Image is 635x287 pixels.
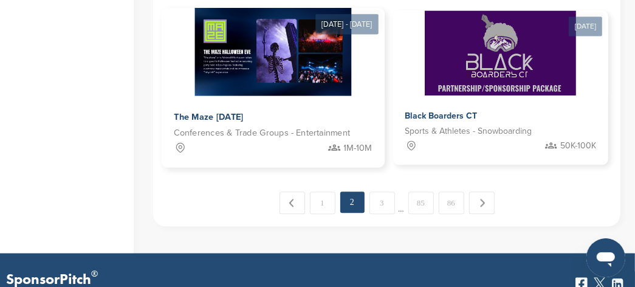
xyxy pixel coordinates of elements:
a: 85 [408,192,434,214]
a: 1 [310,192,335,214]
span: Sports & Athletes - Snowboarding [405,125,532,138]
span: ® [91,266,98,282]
img: Sponsorpitch & [425,10,576,95]
img: Sponsorpitch & [194,7,351,95]
span: 50K-100K [560,139,596,153]
a: 3 [369,192,395,214]
span: The Maze [DATE] [174,111,243,122]
a: Next → [469,192,495,214]
div: [DATE] [569,16,602,36]
span: Black Boarders CT [405,111,478,121]
div: [DATE] - [DATE] [315,14,379,34]
span: 1M-10M [343,141,372,155]
span: Conferences & Trade Groups - Entertainment [174,126,350,140]
span: … [399,192,405,213]
a: 86 [439,192,464,214]
iframe: Button to launch messaging window [586,238,625,277]
em: 2 [340,192,365,213]
a: ← Previous [280,192,305,214]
